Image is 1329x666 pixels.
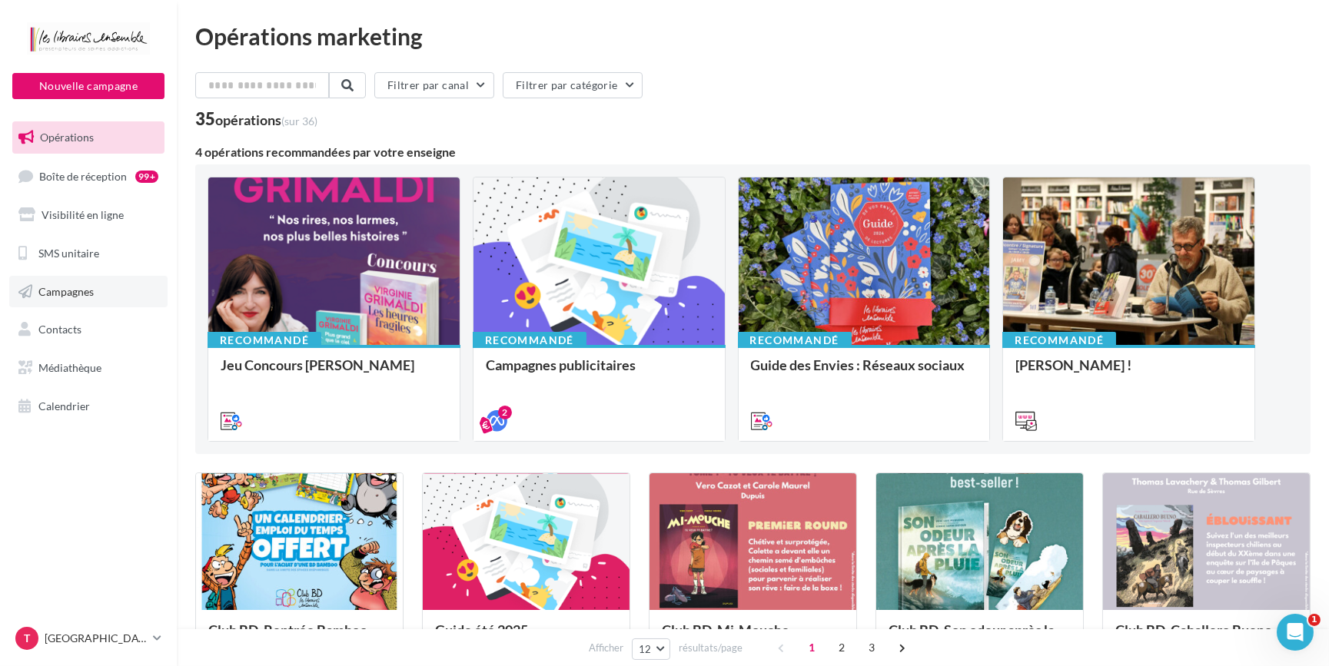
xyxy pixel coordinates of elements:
span: Médiathèque [38,361,101,374]
div: 35 [195,111,317,128]
span: 2 [829,635,854,660]
span: Jeu Concours [PERSON_NAME] [221,356,414,373]
span: [PERSON_NAME] ! [1015,356,1131,373]
a: Opérations [9,121,168,154]
a: Boîte de réception99+ [9,160,168,193]
a: Médiathèque [9,352,168,384]
span: (sur 36) [281,114,317,128]
div: Opérations marketing [195,25,1311,48]
span: 12 [639,643,652,655]
button: 12 [632,638,671,660]
span: Contacts [38,323,81,336]
div: Recommandé [738,332,852,349]
div: Recommandé [473,332,586,349]
span: T [24,631,30,646]
div: 2 [498,406,512,419]
span: résultats/page [679,641,743,655]
button: Filtrer par canal [374,72,494,98]
p: [GEOGRAPHIC_DATA] [45,631,147,646]
a: Visibilité en ligne [9,199,168,231]
button: Filtrer par catégorie [503,72,643,98]
a: Campagnes [9,276,168,308]
a: T [GEOGRAPHIC_DATA] [12,624,164,653]
span: Guide été 2025 [435,621,528,638]
span: Calendrier [38,399,90,413]
span: Campagnes publicitaires [486,356,636,373]
span: Opérations [40,131,94,144]
div: Recommandé [208,332,321,349]
button: Nouvelle campagne [12,73,164,99]
span: Guide des Envies : Réseaux sociaux [751,356,965,373]
span: Campagnes [38,284,94,297]
div: opérations [215,113,317,127]
span: SMS unitaire [38,247,99,260]
a: Calendrier [9,390,168,422]
span: Boîte de réception [39,169,127,182]
a: SMS unitaire [9,237,168,270]
iframe: Intercom live chat [1277,614,1314,651]
span: Afficher [589,641,623,655]
span: Visibilité en ligne [42,208,124,221]
span: 1 [799,635,824,660]
span: 3 [859,635,884,660]
div: 4 opérations recommandées par votre enseigne [195,146,1311,158]
div: Recommandé [1002,332,1116,349]
div: 99+ [135,171,158,183]
a: Contacts [9,313,168,346]
span: 1 [1308,614,1321,626]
